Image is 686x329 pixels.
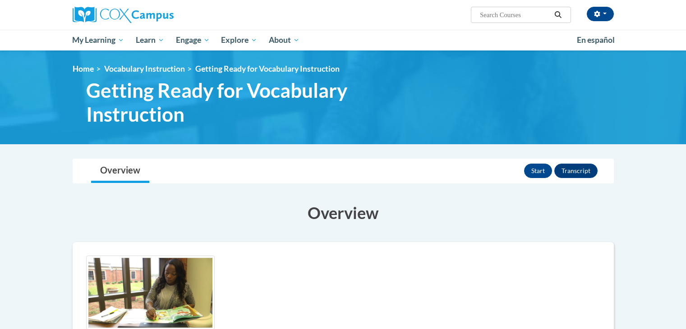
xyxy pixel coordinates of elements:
[524,164,552,178] button: Start
[73,201,614,224] h3: Overview
[221,35,257,46] span: Explore
[72,35,124,46] span: My Learning
[479,9,551,20] input: Search Courses
[130,30,170,50] a: Learn
[551,9,565,20] button: Search
[215,30,263,50] a: Explore
[73,7,244,23] a: Cox Campus
[73,7,174,23] img: Cox Campus
[59,30,627,50] div: Main menu
[170,30,216,50] a: Engage
[136,35,164,46] span: Learn
[554,164,598,178] button: Transcript
[195,64,340,73] span: Getting Ready for Vocabulary Instruction
[577,35,615,45] span: En español
[269,35,299,46] span: About
[587,7,614,21] button: Account Settings
[263,30,305,50] a: About
[571,31,621,50] a: En español
[67,30,130,50] a: My Learning
[91,159,149,183] a: Overview
[86,78,397,126] span: Getting Ready for Vocabulary Instruction
[73,64,94,73] a: Home
[176,35,210,46] span: Engage
[104,64,185,73] a: Vocabulary Instruction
